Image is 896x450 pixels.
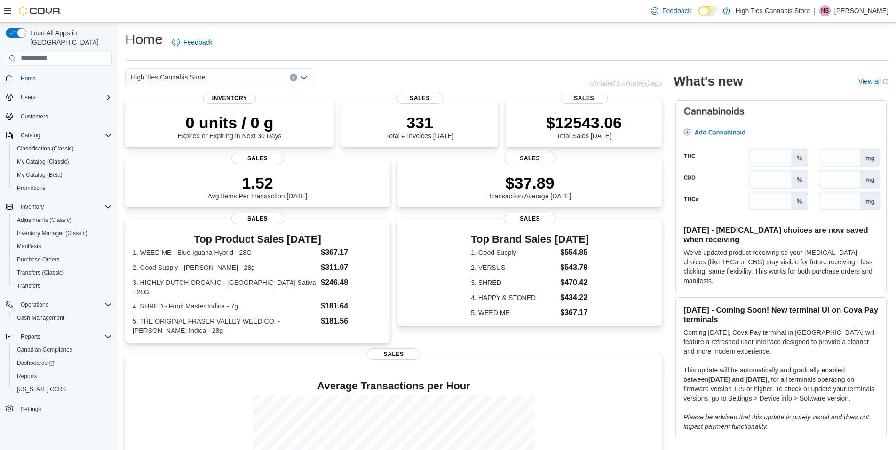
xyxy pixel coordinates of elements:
[683,413,869,430] em: Please be advised that this update is purely visual and does not impact payment functionality.
[13,312,112,324] span: Cash Management
[290,74,297,81] button: Clear input
[546,113,622,132] p: $12543.06
[13,312,68,324] a: Cash Management
[17,314,64,322] span: Cash Management
[471,248,556,257] dt: 1. Good Supply
[321,247,382,258] dd: $367.17
[13,169,66,181] a: My Catalog (Beta)
[708,376,767,383] strong: [DATE] and [DATE]
[13,267,68,278] a: Transfers (Classic)
[13,214,75,226] a: Adjustments (Classic)
[683,225,879,244] h3: [DATE] - [MEDICAL_DATA] choices are now saved when receiving
[9,227,116,240] button: Inventory Manager (Classic)
[13,241,112,252] span: Manifests
[17,256,60,263] span: Purchase Orders
[6,68,112,440] nav: Complex example
[396,93,444,104] span: Sales
[13,344,76,355] a: Canadian Compliance
[9,168,116,182] button: My Catalog (Beta)
[560,307,589,318] dd: $367.17
[178,113,282,140] div: Expired or Expiring in Next 30 Days
[17,229,87,237] span: Inventory Manager (Classic)
[13,267,112,278] span: Transfers (Classic)
[9,356,116,370] a: Dashboards
[590,79,662,87] p: Updated 1 minute(s) ago
[560,262,589,273] dd: $543.79
[21,333,40,340] span: Reports
[17,346,72,354] span: Canadian Compliance
[471,263,556,272] dt: 2. VERSUS
[471,308,556,317] dt: 5. WEED ME
[814,5,816,16] p: |
[9,155,116,168] button: My Catalog (Classic)
[13,143,112,154] span: Classification (Classic)
[21,113,48,120] span: Customers
[183,38,212,47] span: Feedback
[560,247,589,258] dd: $554.85
[9,182,116,195] button: Promotions
[9,213,116,227] button: Adjustments (Classic)
[231,153,284,164] span: Sales
[208,174,308,200] div: Avg Items Per Transaction [DATE]
[21,301,48,308] span: Operations
[821,5,829,16] span: NS
[178,113,282,132] p: 0 units / 0 g
[17,386,66,393] span: [US_STATE] CCRS
[546,113,622,140] div: Total Sales [DATE]
[13,384,112,395] span: Washington CCRS
[17,403,112,414] span: Settings
[683,305,879,324] h3: [DATE] - Coming Soon! New terminal UI on Cova Pay terminals
[13,357,58,369] a: Dashboards
[9,343,116,356] button: Canadian Compliance
[13,371,112,382] span: Reports
[21,94,35,101] span: Users
[561,93,608,104] span: Sales
[17,269,64,276] span: Transfers (Classic)
[674,74,743,89] h2: What's new
[9,279,116,292] button: Transfers
[683,328,879,356] p: Coming [DATE], Cova Pay terminal in [GEOGRAPHIC_DATA] will feature a refreshed user interface des...
[504,213,556,224] span: Sales
[13,228,112,239] span: Inventory Manager (Classic)
[9,240,116,253] button: Manifests
[683,248,879,285] p: We've updated product receiving so your [MEDICAL_DATA] choices (like THCa or CBG) stay visible fo...
[13,357,112,369] span: Dashboards
[17,92,112,103] span: Users
[133,380,655,392] h4: Average Transactions per Hour
[2,71,116,85] button: Home
[560,292,589,303] dd: $434.22
[17,130,44,141] button: Catalog
[9,253,116,266] button: Purchase Orders
[13,156,112,167] span: My Catalog (Classic)
[471,278,556,287] dt: 3. SHRED
[819,5,831,16] div: Nathan Soriano
[21,75,36,82] span: Home
[13,156,73,167] a: My Catalog (Classic)
[13,214,112,226] span: Adjustments (Classic)
[13,254,63,265] a: Purchase Orders
[208,174,308,192] p: 1.52
[471,234,589,245] h3: Top Brand Sales [DATE]
[13,384,70,395] a: [US_STATE] CCRS
[26,28,112,47] span: Load All Apps in [GEOGRAPHIC_DATA]
[2,200,116,213] button: Inventory
[560,277,589,288] dd: $470.42
[489,174,571,192] p: $37.89
[13,182,49,194] a: Promotions
[133,301,317,311] dt: 4. SHRED - Funk Master Indica - 7g
[17,403,45,415] a: Settings
[17,130,112,141] span: Catalog
[13,280,112,292] span: Transfers
[9,266,116,279] button: Transfers (Classic)
[13,344,112,355] span: Canadian Compliance
[17,201,112,213] span: Inventory
[19,6,61,16] img: Cova
[17,171,63,179] span: My Catalog (Beta)
[17,359,55,367] span: Dashboards
[858,78,888,85] a: View allExternal link
[9,383,116,396] button: [US_STATE] CCRS
[2,110,116,123] button: Customers
[17,331,44,342] button: Reports
[168,33,216,52] a: Feedback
